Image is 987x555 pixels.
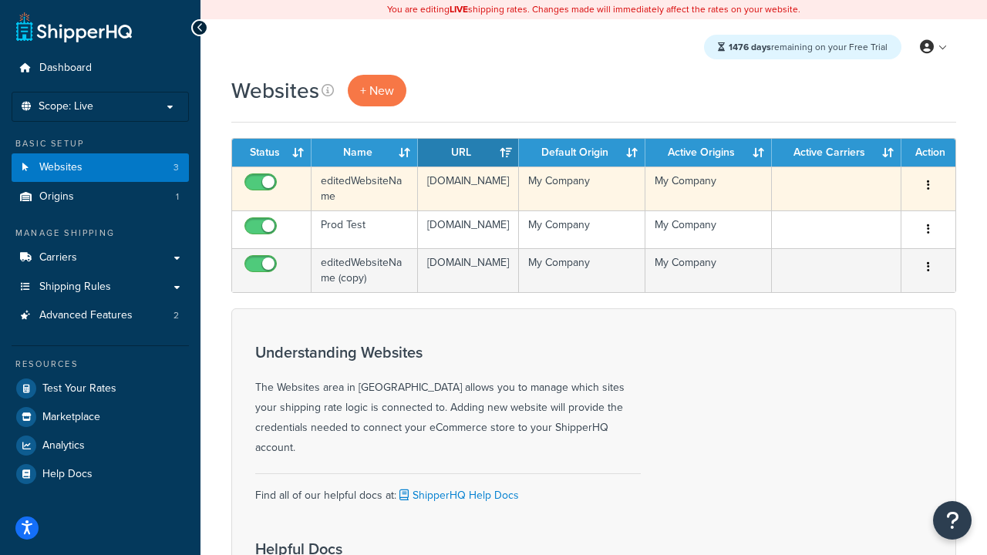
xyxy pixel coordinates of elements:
[12,227,189,240] div: Manage Shipping
[12,375,189,402] a: Test Your Rates
[39,309,133,322] span: Advanced Features
[901,139,955,166] th: Action
[418,210,519,248] td: [DOMAIN_NAME]
[173,161,179,174] span: 3
[519,210,645,248] td: My Company
[12,244,189,272] a: Carriers
[39,281,111,294] span: Shipping Rules
[348,75,406,106] a: + New
[16,12,132,42] a: ShipperHQ Home
[312,166,418,210] td: editedWebsiteName
[39,190,74,203] span: Origins
[12,153,189,182] li: Websites
[12,54,189,82] a: Dashboard
[312,248,418,292] td: editedWebsiteName (copy)
[729,40,771,54] strong: 1476 days
[450,2,468,16] b: LIVE
[12,301,189,330] a: Advanced Features 2
[12,358,189,371] div: Resources
[42,439,85,452] span: Analytics
[12,153,189,182] a: Websites 3
[12,301,189,330] li: Advanced Features
[42,411,100,424] span: Marketplace
[232,139,312,166] th: Status: activate to sort column ascending
[12,460,189,488] a: Help Docs
[12,183,189,211] li: Origins
[933,501,972,540] button: Open Resource Center
[176,190,179,203] span: 1
[39,100,93,113] span: Scope: Live
[396,487,519,503] a: ShipperHQ Help Docs
[645,210,772,248] td: My Company
[704,35,901,59] div: remaining on your Free Trial
[39,251,77,264] span: Carriers
[12,432,189,459] a: Analytics
[255,344,641,458] div: The Websites area in [GEOGRAPHIC_DATA] allows you to manage which sites your shipping rate logic ...
[645,248,772,292] td: My Company
[12,137,189,150] div: Basic Setup
[418,248,519,292] td: [DOMAIN_NAME]
[173,309,179,322] span: 2
[39,161,83,174] span: Websites
[519,248,645,292] td: My Company
[12,403,189,431] a: Marketplace
[39,62,92,75] span: Dashboard
[231,76,319,106] h1: Websites
[12,183,189,211] a: Origins 1
[772,139,901,166] th: Active Carriers: activate to sort column ascending
[42,468,93,481] span: Help Docs
[312,139,418,166] th: Name: activate to sort column ascending
[645,139,772,166] th: Active Origins: activate to sort column ascending
[418,139,519,166] th: URL: activate to sort column ascending
[519,166,645,210] td: My Company
[42,382,116,395] span: Test Your Rates
[418,166,519,210] td: [DOMAIN_NAME]
[255,473,641,506] div: Find all of our helpful docs at:
[519,139,645,166] th: Default Origin: activate to sort column ascending
[12,273,189,301] a: Shipping Rules
[645,166,772,210] td: My Company
[360,82,394,99] span: + New
[255,344,641,361] h3: Understanding Websites
[312,210,418,248] td: Prod Test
